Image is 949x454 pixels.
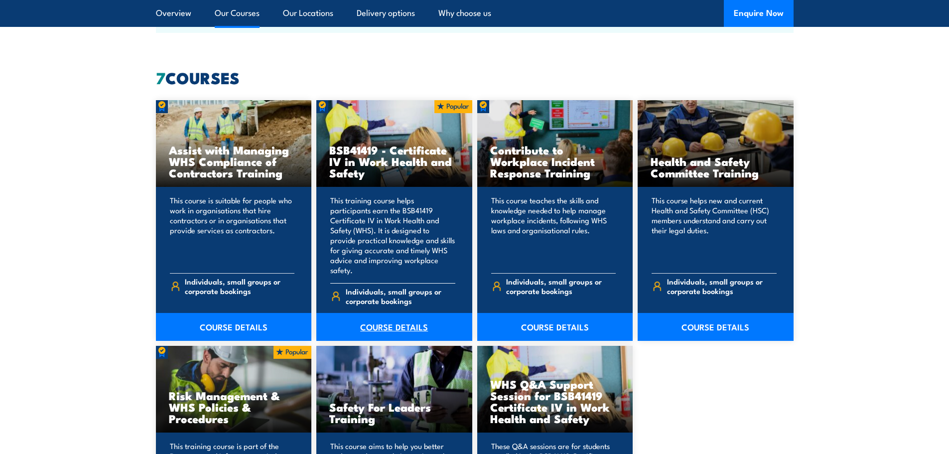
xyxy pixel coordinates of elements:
span: Individuals, small groups or corporate bookings [506,277,616,296]
strong: 7 [156,65,165,90]
span: Individuals, small groups or corporate bookings [346,287,455,305]
a: COURSE DETAILS [638,313,794,341]
h2: COURSES [156,70,794,84]
h3: Health and Safety Committee Training [651,155,781,178]
a: COURSE DETAILS [477,313,633,341]
h3: Risk Management & WHS Policies & Procedures [169,390,299,424]
p: This training course helps participants earn the BSB41419 Certificate IV in Work Health and Safet... [330,195,455,275]
p: This course teaches the skills and knowledge needed to help manage workplace incidents, following... [491,195,616,265]
h3: BSB41419 - Certificate IV in Work Health and Safety [329,144,459,178]
a: COURSE DETAILS [316,313,472,341]
h3: Contribute to Workplace Incident Response Training [490,144,620,178]
h3: Assist with Managing WHS Compliance of Contractors Training [169,144,299,178]
h3: WHS Q&A Support Session for BSB41419 Certificate IV in Work Health and Safety [490,378,620,424]
p: This course is suitable for people who work in organisations that hire contractors or in organisa... [170,195,295,265]
a: COURSE DETAILS [156,313,312,341]
span: Individuals, small groups or corporate bookings [667,277,777,296]
h3: Safety For Leaders Training [329,401,459,424]
span: Individuals, small groups or corporate bookings [185,277,294,296]
p: This course helps new and current Health and Safety Committee (HSC) members understand and carry ... [652,195,777,265]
